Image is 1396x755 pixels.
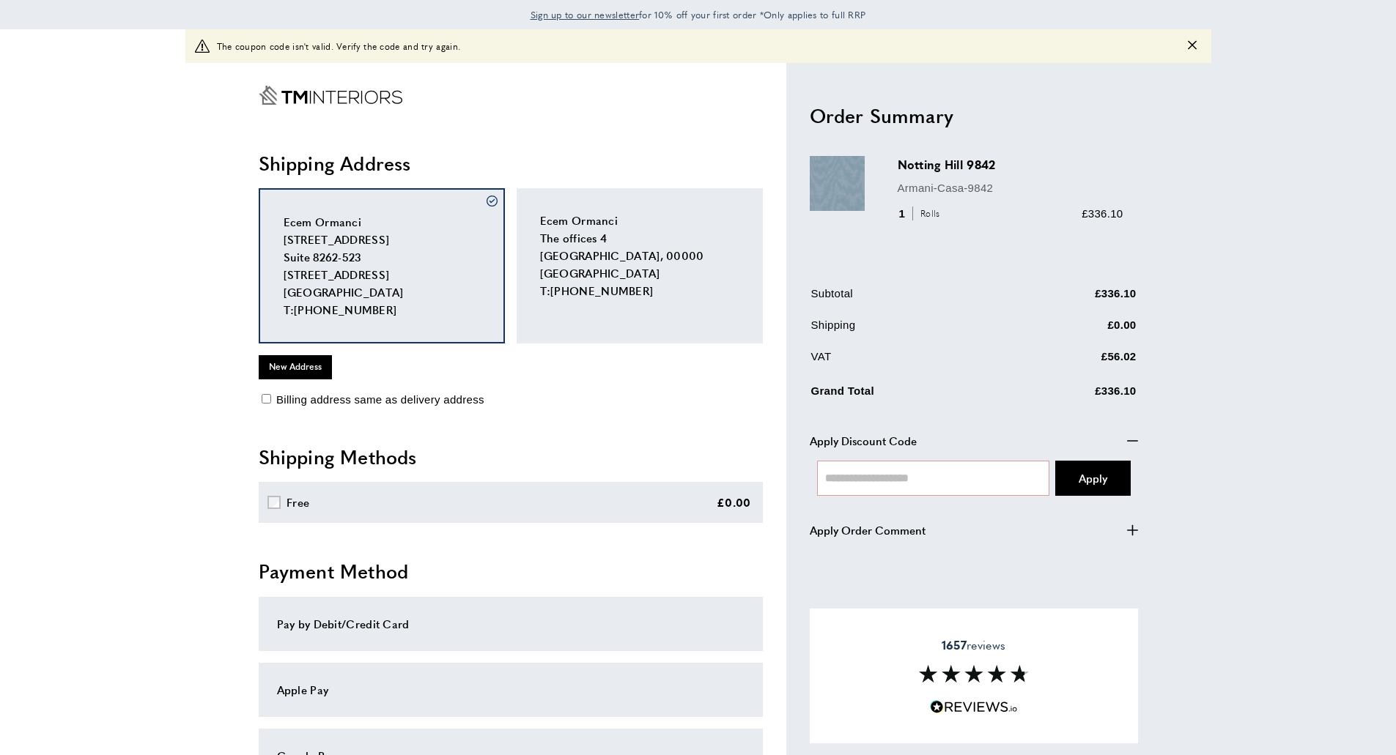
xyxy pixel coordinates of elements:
[810,156,865,211] img: Notting Hill 9842
[259,355,332,379] button: New Address
[277,681,745,699] div: Apple Pay
[942,638,1005,652] span: reviews
[898,179,1123,197] p: Armani-Casa-9842
[810,521,926,539] span: Apply Order Comment
[276,393,484,406] span: Billing address same as delivery address
[942,636,967,653] strong: 1657
[930,700,1018,714] img: Reviews.io 5 stars
[284,214,404,317] span: Ecem Ormanci [STREET_ADDRESS] Suite 8262-523 [STREET_ADDRESS] [GEOGRAPHIC_DATA] T:
[550,283,653,298] a: [PHONE_NUMBER]
[294,302,396,317] a: [PHONE_NUMBER]
[1188,40,1197,53] button: Close message
[540,212,704,298] span: Ecem Ormanci The offices 4 [GEOGRAPHIC_DATA], 00000 [GEOGRAPHIC_DATA] T:
[1055,461,1131,496] button: Apply Coupon
[1008,285,1137,313] td: £336.10
[287,494,309,511] div: Free
[810,432,917,450] span: Apply Discount Code
[217,40,461,53] span: The coupon code isn't valid. Verify the code and try again.
[531,7,640,22] a: Sign up to our newsletter
[717,494,751,511] div: £0.00
[259,444,763,470] h2: Shipping Methods
[259,150,763,176] h2: Shipping Address
[912,207,944,220] span: Rolls
[1008,348,1137,376] td: £56.02
[811,316,1008,345] td: Shipping
[259,86,402,105] a: Go to Home page
[1079,470,1107,486] span: Apply Coupon
[898,205,945,223] div: 1
[811,348,1008,376] td: VAT
[811,379,1008,411] td: Grand Total
[1082,207,1123,220] span: £336.10
[531,8,640,21] span: Sign up to our newsletter
[810,103,1138,129] h2: Order Summary
[1008,316,1137,345] td: £0.00
[531,8,866,21] span: for 10% off your first order *Only applies to full RRP
[898,156,1123,173] h3: Notting Hill 9842
[1008,379,1137,411] td: £336.10
[262,394,271,403] input: Billing address same as delivery address
[259,558,763,584] h2: Payment Method
[811,285,1008,313] td: Subtotal
[919,665,1029,683] img: Reviews section
[277,615,745,633] div: Pay by Debit/Credit Card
